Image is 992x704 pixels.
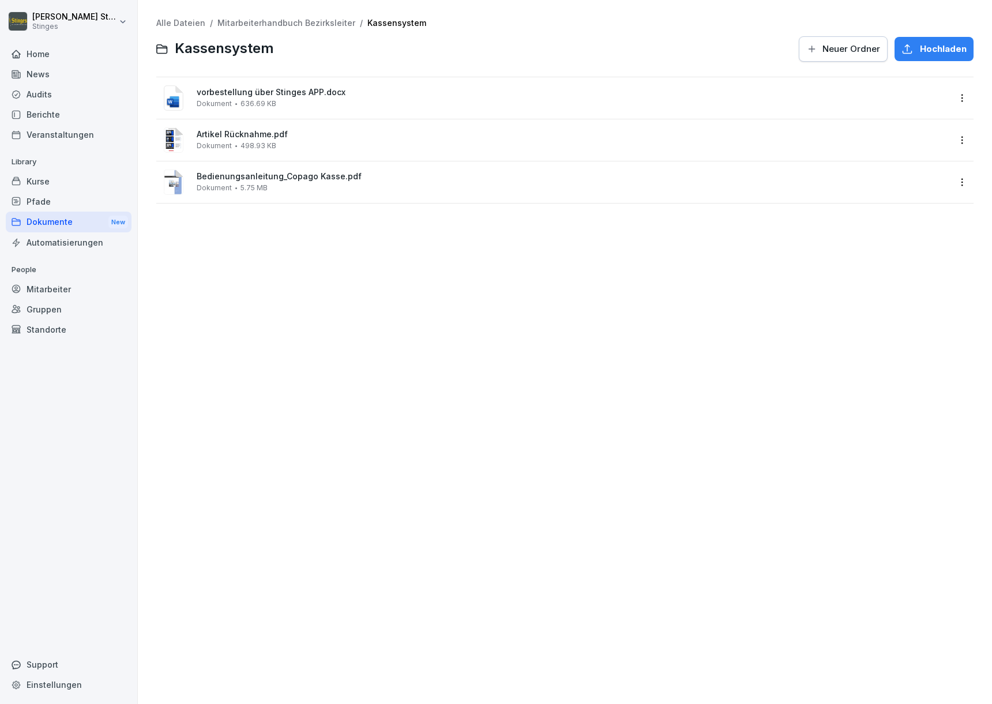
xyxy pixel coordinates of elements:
a: DokumenteNew [6,212,131,233]
a: Veranstaltungen [6,125,131,145]
a: Alle Dateien [156,18,205,28]
button: Neuer Ordner [799,36,888,62]
button: Hochladen [895,37,974,61]
span: 5.75 MB [241,184,268,192]
a: Automatisierungen [6,232,131,253]
span: Dokument [197,184,232,192]
div: Dokumente [6,212,131,233]
a: Home [6,44,131,64]
span: 498.93 KB [241,142,276,150]
span: Hochladen [920,43,967,55]
p: Library [6,153,131,171]
a: Einstellungen [6,675,131,695]
a: Pfade [6,191,131,212]
span: Artikel Rücknahme.pdf [197,130,949,140]
a: Mitarbeiter [6,279,131,299]
span: Dokument [197,100,232,108]
a: Standorte [6,319,131,340]
a: Gruppen [6,299,131,319]
span: Kassensystem [175,40,274,57]
a: News [6,64,131,84]
a: Berichte [6,104,131,125]
div: New [108,216,128,229]
span: vorbestellung über Stinges APP.docx [197,88,949,97]
span: Dokument [197,142,232,150]
span: 636.69 KB [241,100,276,108]
span: / [360,18,363,28]
div: Support [6,654,131,675]
a: Audits [6,84,131,104]
p: [PERSON_NAME] Stinges [32,12,117,22]
p: People [6,261,131,279]
p: Stinges [32,22,117,31]
a: Mitarbeiterhandbuch Bezirksleiter [217,18,355,28]
span: Bedienungsanleitung_Copago Kasse.pdf [197,172,949,182]
a: Kassensystem [367,18,426,28]
span: / [210,18,213,28]
a: Kurse [6,171,131,191]
span: Neuer Ordner [822,43,880,55]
